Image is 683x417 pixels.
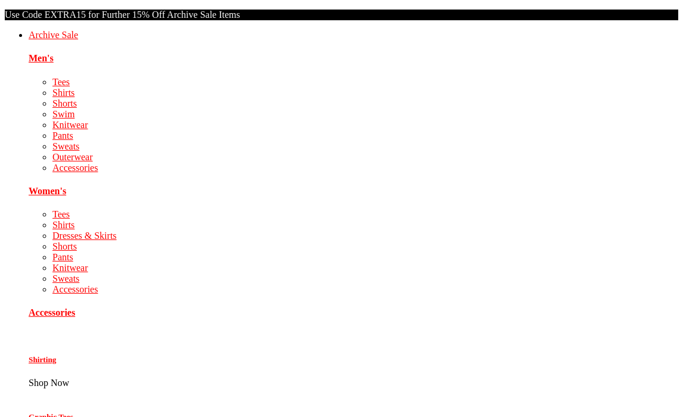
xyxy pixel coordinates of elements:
[29,355,56,364] a: Shirting
[29,378,69,388] span: Shop Now
[52,141,79,151] a: Sweats
[29,186,66,196] a: Women's
[52,77,70,87] a: Tees
[5,10,678,20] p: Use Code EXTRA15 for Further 15% Off Archive Sale Items
[52,88,74,98] a: Shirts
[29,53,54,63] a: Men's
[29,307,75,318] a: Accessories
[52,209,70,219] a: Tees
[52,231,117,241] a: Dresses & Skirts
[52,263,88,273] a: Knitwear
[52,120,88,130] a: Knitwear
[52,163,98,173] a: Accessories
[52,109,74,119] a: Swim
[52,98,77,108] a: Shorts
[52,130,73,141] a: Pants
[52,152,93,162] a: Outerwear
[52,252,73,262] a: Pants
[29,30,78,40] a: Archive Sale
[52,241,77,251] a: Shorts
[52,284,98,294] a: Accessories
[52,220,74,230] a: Shirts
[52,273,79,284] a: Sweats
